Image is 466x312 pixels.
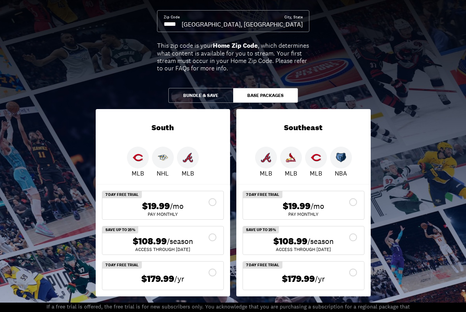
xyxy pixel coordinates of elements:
[243,191,282,198] div: 7 Day Free Trial
[285,169,297,178] p: MLB
[282,273,315,285] span: $179.99
[133,236,167,247] span: $108.99
[336,152,346,163] img: Grizzlies
[142,201,170,212] span: $19.99
[102,226,138,233] div: SAVE UP TO 25%
[174,273,184,284] span: /yr
[157,169,169,178] p: NHL
[310,169,322,178] p: MLB
[102,262,142,269] div: 7 Day Free Trial
[311,152,321,163] img: Reds
[182,20,303,29] div: [GEOGRAPHIC_DATA], [GEOGRAPHIC_DATA]
[109,247,217,252] div: ACCESS THROUGH [DATE]
[260,169,272,178] p: MLB
[243,262,282,269] div: 7 Day Free Trial
[233,88,298,103] button: Base Packages
[273,236,307,247] span: $108.99
[182,169,194,178] p: MLB
[284,14,303,20] div: City, State
[335,169,347,178] p: NBA
[167,236,193,247] span: /season
[249,247,358,252] div: ACCESS THROUGH [DATE]
[96,109,230,147] div: South
[183,152,193,163] img: Braves
[132,169,144,178] p: MLB
[286,152,296,163] img: Cardinals
[311,201,324,212] span: /mo
[261,152,271,163] img: Braves
[249,212,358,217] div: Pay Monthly
[315,273,325,284] span: /yr
[158,152,168,163] img: Predators
[283,201,311,212] span: $19.99
[133,152,143,163] img: Reds
[164,14,180,20] div: Zip Code
[141,273,174,285] span: $179.99
[307,236,334,247] span: /season
[102,191,142,198] div: 7 Day Free Trial
[213,41,258,50] b: Home Zip Code
[243,226,279,233] div: SAVE UP TO 25%
[109,212,217,217] div: Pay Monthly
[168,88,233,103] button: Bundle & Save
[157,42,309,72] div: This zip code is your , which determines what content is available for you to stream. Your first ...
[236,109,371,147] div: Southeast
[170,201,184,212] span: /mo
